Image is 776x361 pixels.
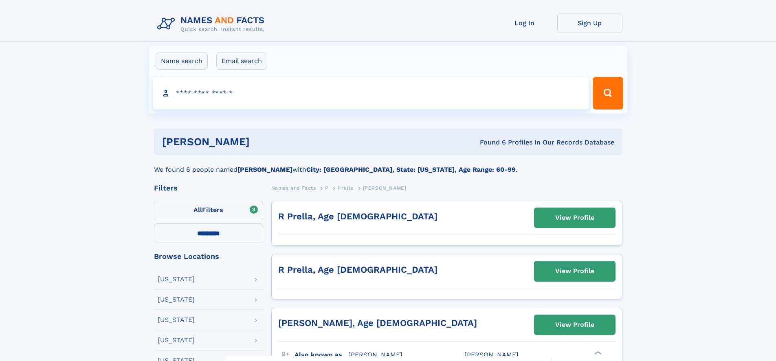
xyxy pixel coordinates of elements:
[156,53,208,70] label: Name search
[555,208,594,227] div: View Profile
[154,201,263,220] label: Filters
[557,13,622,33] a: Sign Up
[158,337,195,343] div: [US_STATE]
[237,166,292,173] b: [PERSON_NAME]
[365,138,614,147] div: Found 6 Profiles In Our Records Database
[154,184,263,192] div: Filters
[154,155,622,175] div: We found 6 people named with .
[193,206,202,214] span: All
[153,77,589,109] input: search input
[278,265,437,275] a: R Prella, Age [DEMOGRAPHIC_DATA]
[216,53,267,70] label: Email search
[534,208,615,228] a: View Profile
[271,183,316,193] a: Names and Facts
[464,351,519,359] span: [PERSON_NAME]
[348,351,402,359] span: [PERSON_NAME]
[325,185,329,191] span: P
[306,166,516,173] b: City: [GEOGRAPHIC_DATA], State: [US_STATE], Age Range: 60-99
[158,276,195,282] div: [US_STATE]
[555,315,594,334] div: View Profile
[158,317,195,323] div: [US_STATE]
[363,185,407,191] span: [PERSON_NAME]
[492,13,557,33] a: Log In
[534,261,615,281] a: View Profile
[593,77,623,109] button: Search Button
[534,315,615,335] a: View Profile
[325,183,329,193] a: P
[158,296,195,303] div: [US_STATE]
[154,253,263,260] div: Browse Locations
[592,350,602,356] div: ❯
[338,185,354,191] span: Prella
[154,13,271,35] img: Logo Names and Facts
[278,211,437,221] a: R Prella, Age [DEMOGRAPHIC_DATA]
[555,262,594,280] div: View Profile
[338,183,354,193] a: Prella
[162,137,365,147] h1: [PERSON_NAME]
[278,318,477,328] a: [PERSON_NAME], Age [DEMOGRAPHIC_DATA]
